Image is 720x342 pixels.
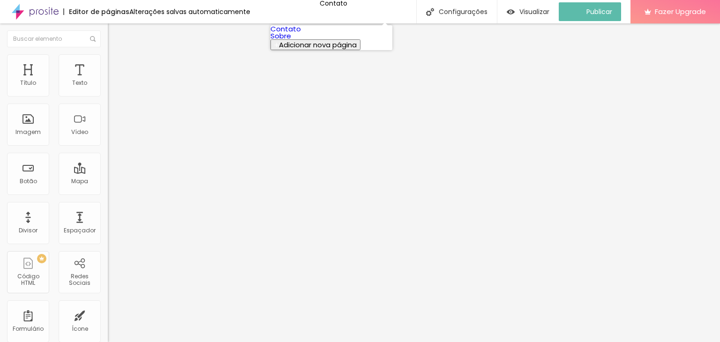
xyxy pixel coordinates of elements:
[129,8,250,15] div: Alterações salvas automaticamente
[426,8,434,16] img: Icone
[64,227,96,234] div: Espaçador
[71,178,88,185] div: Mapa
[559,2,621,21] button: Publicar
[72,326,88,332] div: Ícone
[270,24,301,34] a: Contato
[507,8,515,16] img: view-1.svg
[9,273,46,287] div: Código HTML
[72,80,87,86] div: Texto
[15,129,41,135] div: Imagem
[71,129,88,135] div: Vídeo
[90,36,96,42] img: Icone
[108,23,720,342] iframe: Editor
[279,40,357,50] span: Adicionar nova página
[519,8,549,15] span: Visualizar
[497,2,559,21] button: Visualizar
[655,7,706,15] span: Fazer Upgrade
[19,227,37,234] div: Divisor
[270,31,291,41] a: Sobre
[586,8,612,15] span: Publicar
[20,80,36,86] div: Título
[7,30,101,47] input: Buscar elemento
[63,8,129,15] div: Editor de páginas
[61,273,98,287] div: Redes Sociais
[13,326,44,332] div: Formulário
[20,178,37,185] div: Botão
[270,39,360,50] button: Adicionar nova página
